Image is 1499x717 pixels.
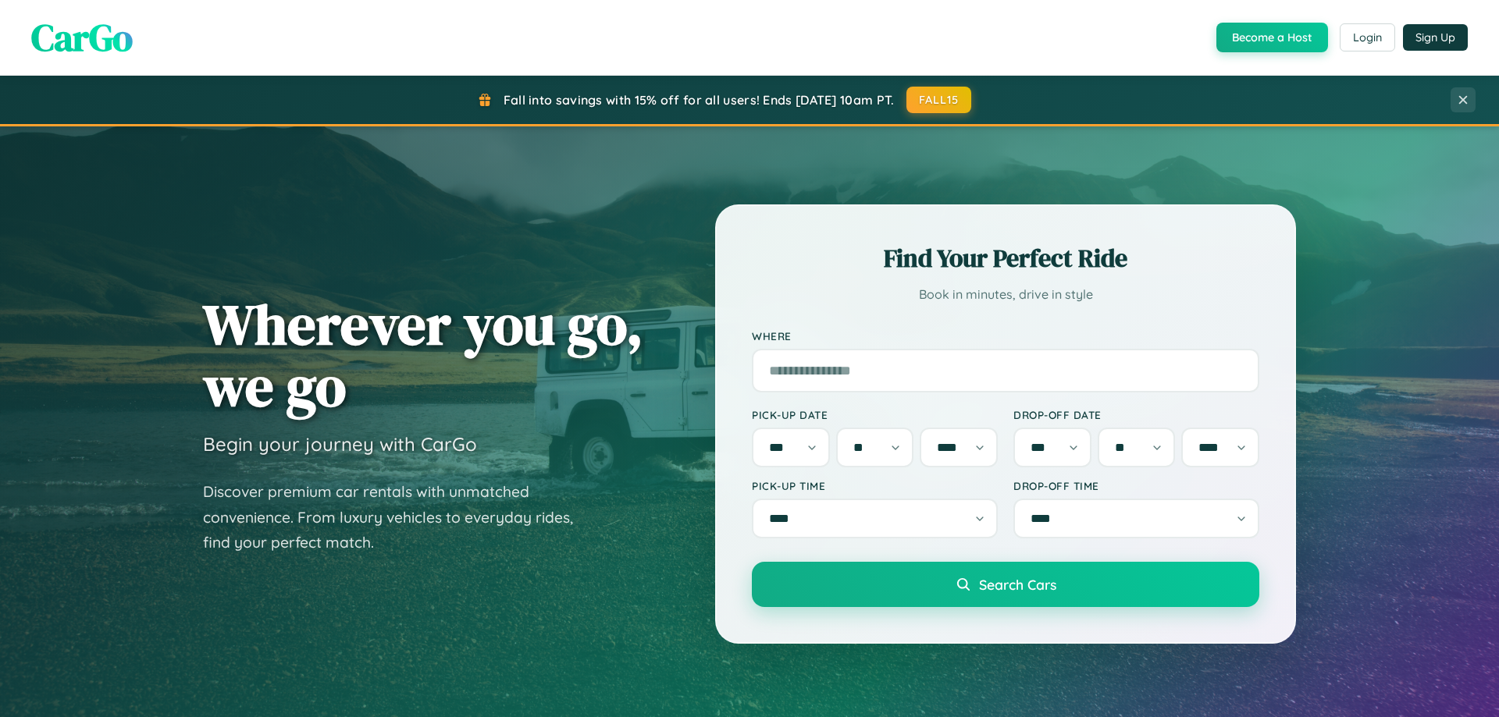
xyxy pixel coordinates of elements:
h3: Begin your journey with CarGo [203,432,477,456]
label: Drop-off Time [1013,479,1259,492]
button: Become a Host [1216,23,1328,52]
button: Sign Up [1403,24,1468,51]
label: Pick-up Date [752,408,998,421]
h2: Find Your Perfect Ride [752,241,1259,275]
button: FALL15 [906,87,972,113]
button: Login [1340,23,1395,51]
span: Search Cars [979,576,1056,593]
label: Pick-up Time [752,479,998,492]
button: Search Cars [752,562,1259,607]
p: Book in minutes, drive in style [752,283,1259,306]
label: Where [752,329,1259,343]
span: Fall into savings with 15% off for all users! Ends [DATE] 10am PT. [504,92,895,108]
p: Discover premium car rentals with unmatched convenience. From luxury vehicles to everyday rides, ... [203,479,593,555]
label: Drop-off Date [1013,408,1259,421]
span: CarGo [31,12,133,63]
h1: Wherever you go, we go [203,293,643,417]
